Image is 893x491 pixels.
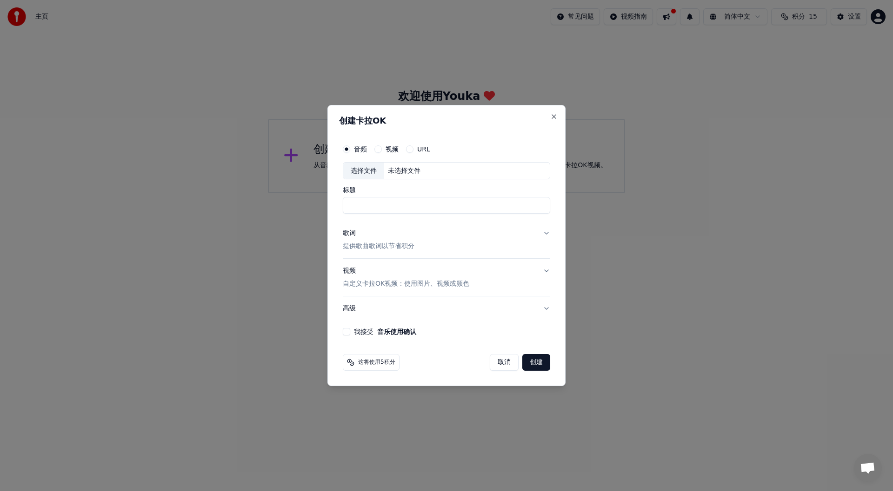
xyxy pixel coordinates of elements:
[354,328,416,335] label: 我接受
[384,166,424,176] div: 未选择文件
[343,187,550,194] label: 标题
[386,146,399,152] label: 视频
[343,242,414,251] p: 提供歌曲歌词以节省积分
[343,296,550,321] button: 高级
[522,354,550,371] button: 创建
[377,328,416,335] button: 我接受
[417,146,430,152] label: URL
[343,267,469,289] div: 视频
[343,229,356,238] div: 歌词
[490,354,519,371] button: 取消
[354,146,367,152] label: 音频
[339,117,554,125] h2: 创建卡拉OK
[343,259,550,296] button: 视频自定义卡拉OK视频：使用图片、视频或颜色
[358,359,395,366] span: 这将使用5积分
[343,163,384,179] div: 选择文件
[343,222,550,259] button: 歌词提供歌曲歌词以节省积分
[343,279,469,288] p: 自定义卡拉OK视频：使用图片、视频或颜色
